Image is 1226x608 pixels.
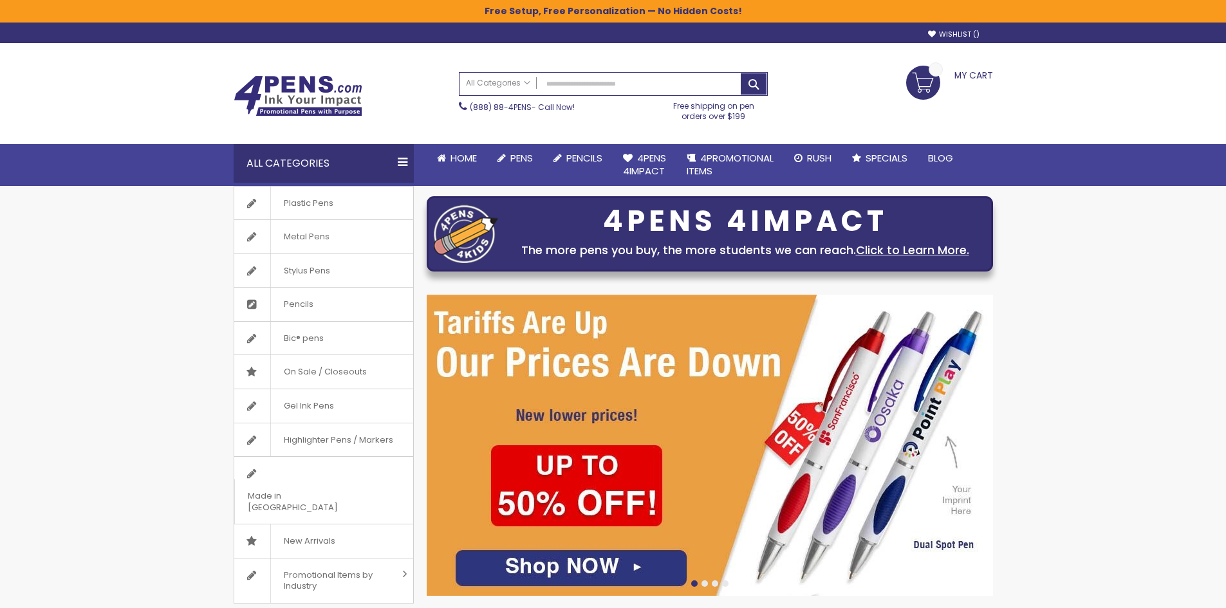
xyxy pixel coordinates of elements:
a: Rush [784,144,842,172]
a: Click to Learn More. [856,242,969,258]
a: Gel Ink Pens [234,389,413,423]
span: Blog [928,151,953,165]
span: Highlighter Pens / Markers [270,423,406,457]
div: The more pens you buy, the more students we can reach. [505,241,986,259]
a: Specials [842,144,918,172]
span: Home [450,151,477,165]
div: Free shipping on pen orders over $199 [660,96,768,122]
span: Rush [807,151,831,165]
a: Pencils [234,288,413,321]
a: Blog [918,144,963,172]
a: Wishlist [928,30,980,39]
a: Home [427,144,487,172]
span: Gel Ink Pens [270,389,347,423]
a: Highlighter Pens / Markers [234,423,413,457]
img: four_pen_logo.png [434,205,498,263]
span: - Call Now! [470,102,575,113]
img: /cheap-promotional-products.html [427,295,993,596]
span: On Sale / Closeouts [270,355,380,389]
span: Made in [GEOGRAPHIC_DATA] [234,479,381,524]
span: All Categories [466,78,530,88]
span: New Arrivals [270,524,348,558]
span: 4Pens 4impact [623,151,666,178]
a: Promotional Items by Industry [234,558,413,603]
span: Pens [510,151,533,165]
div: All Categories [234,144,414,183]
img: 4Pens Custom Pens and Promotional Products [234,75,362,116]
span: Specials [866,151,907,165]
span: Pencils [566,151,602,165]
a: 4PROMOTIONALITEMS [676,144,784,186]
span: Plastic Pens [270,187,346,220]
a: (888) 88-4PENS [470,102,532,113]
a: On Sale / Closeouts [234,355,413,389]
a: Plastic Pens [234,187,413,220]
a: Pencils [543,144,613,172]
a: New Arrivals [234,524,413,558]
a: 4Pens4impact [613,144,676,186]
a: Made in [GEOGRAPHIC_DATA] [234,457,413,524]
span: 4PROMOTIONAL ITEMS [687,151,774,178]
span: Bic® pens [270,322,337,355]
a: Bic® pens [234,322,413,355]
a: Stylus Pens [234,254,413,288]
span: Pencils [270,288,326,321]
a: Pens [487,144,543,172]
a: All Categories [460,73,537,94]
span: Promotional Items by Industry [270,558,398,603]
span: Metal Pens [270,220,342,253]
div: 4PENS 4IMPACT [505,208,986,235]
span: Stylus Pens [270,254,343,288]
a: Metal Pens [234,220,413,253]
